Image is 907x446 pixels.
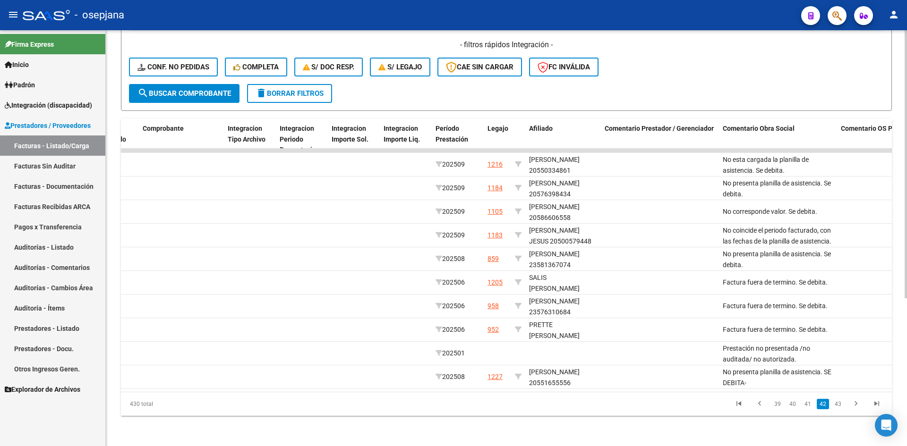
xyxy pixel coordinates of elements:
[815,396,830,412] li: page 42
[436,373,465,380] span: 202508
[437,58,522,76] button: CAE SIN CARGAR
[771,399,784,409] a: 39
[488,324,499,335] div: 952
[529,249,597,270] div: [PERSON_NAME] 23581367074
[137,87,149,99] mat-icon: search
[830,396,846,412] li: page 43
[723,368,831,387] span: No presenta planilla de asistencia. SE DEBITA-
[436,255,465,262] span: 202508
[723,156,809,174] span: No esta cargada la planilla de asistencia. Se debita.
[294,58,363,76] button: S/ Doc Resp.
[723,326,828,333] span: Factura fuera de termino. Se debita.
[129,58,218,76] button: Conf. no pedidas
[5,39,54,50] span: Firma Express
[529,367,597,388] div: [PERSON_NAME] 20551655556
[280,125,320,154] span: Integracion Periodo Presentacion
[137,63,209,71] span: Conf. no pedidas
[525,118,601,160] datatable-header-cell: Afiliado
[436,184,465,192] span: 202509
[224,118,276,160] datatable-header-cell: Integracion Tipo Archivo
[488,301,499,311] div: 958
[378,63,422,71] span: S/ legajo
[751,399,769,409] a: go to previous page
[256,89,324,98] span: Borrar Filtros
[488,230,503,241] div: 1183
[488,206,503,217] div: 1105
[529,154,597,176] div: [PERSON_NAME] 20550334861
[723,208,817,215] span: No corresponde valor. Se debita.
[529,225,597,247] div: [PERSON_NAME] JESUS 20500579448
[817,399,829,409] a: 42
[800,396,815,412] li: page 41
[529,202,597,223] div: [PERSON_NAME] 20586606558
[8,9,19,20] mat-icon: menu
[436,231,465,239] span: 202509
[5,100,92,110] span: Integración (discapacidad)
[832,399,844,409] a: 43
[868,399,886,409] a: go to last page
[384,125,420,143] span: Integracion Importe Liq.
[75,5,124,25] span: - osepjana
[370,58,430,76] button: S/ legajo
[605,125,714,132] span: Comentario Prestador / Gerenciador
[802,399,814,409] a: 41
[225,58,287,76] button: Completa
[436,278,465,286] span: 202506
[436,125,468,143] span: Período Prestación
[436,302,465,310] span: 202506
[529,296,597,318] div: [PERSON_NAME] 23576310684
[139,118,224,160] datatable-header-cell: Comprobante
[723,345,810,363] span: Prestación no presentada /no auditada/ no autorizada.
[875,414,898,437] div: Open Intercom Messenger
[538,63,590,71] span: FC Inválida
[247,84,332,103] button: Borrar Filtros
[488,277,503,288] div: 1205
[529,320,597,352] div: PRETTE [PERSON_NAME] 20509805548
[276,118,328,160] datatable-header-cell: Integracion Periodo Presentacion
[488,371,503,382] div: 1227
[446,63,513,71] span: CAE SIN CARGAR
[432,118,484,160] datatable-header-cell: Período Prestación
[256,87,267,99] mat-icon: delete
[488,125,508,132] span: Legajo
[723,302,828,310] span: Factura fuera de termino. Se debita.
[436,326,465,333] span: 202506
[723,125,795,132] span: Comentario Obra Social
[332,125,368,143] span: Integracion Importe Sol.
[723,250,831,269] span: No presenta planilla de asistencia. Se debita.
[770,396,785,412] li: page 39
[143,125,184,132] span: Comprobante
[121,392,274,416] div: 430 total
[137,89,231,98] span: Buscar Comprobante
[228,125,265,143] span: Integracion Tipo Archivo
[436,208,465,215] span: 202509
[5,384,80,395] span: Explorador de Archivos
[785,396,800,412] li: page 40
[529,178,597,200] div: [PERSON_NAME] 20576398434
[488,253,499,264] div: 859
[787,399,799,409] a: 40
[723,278,828,286] span: Factura fuera de termino. Se debita.
[601,118,719,160] datatable-header-cell: Comentario Prestador / Gerenciador
[380,118,432,160] datatable-header-cell: Integracion Importe Liq.
[129,40,884,50] h4: - filtros rápidos Integración -
[5,59,29,70] span: Inicio
[529,272,597,304] div: SALIS [PERSON_NAME] 20578334131
[328,118,380,160] datatable-header-cell: Integracion Importe Sol.
[303,63,355,71] span: S/ Doc Resp.
[888,9,899,20] mat-icon: person
[719,118,837,160] datatable-header-cell: Comentario Obra Social
[484,118,511,160] datatable-header-cell: Legajo
[129,84,240,103] button: Buscar Comprobante
[233,63,279,71] span: Completa
[436,349,465,357] span: 202501
[488,159,503,170] div: 1216
[847,399,865,409] a: go to next page
[529,125,553,132] span: Afiliado
[529,58,599,76] button: FC Inválida
[5,120,91,131] span: Prestadores / Proveedores
[5,80,35,90] span: Padrón
[730,399,748,409] a: go to first page
[723,179,831,198] span: No presenta planilla de asistencia. Se debita.
[436,160,465,168] span: 202509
